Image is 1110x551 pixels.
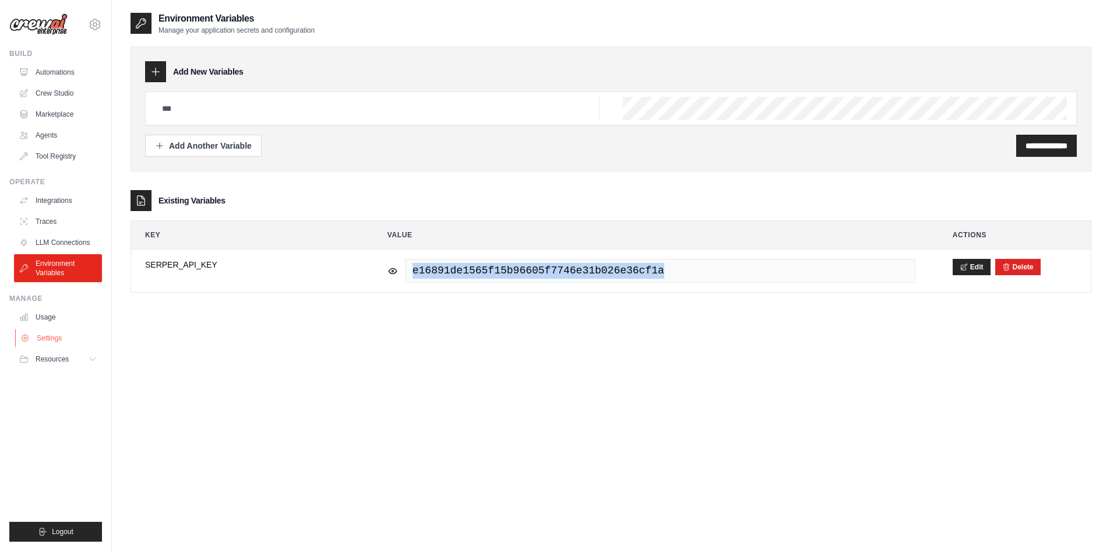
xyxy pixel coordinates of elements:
span: SERPER_API_KEY [145,259,350,271]
a: Integrations [14,191,102,210]
button: Delete [1002,262,1034,272]
a: Automations [14,63,102,82]
p: Manage your application secrets and configuration [158,26,315,35]
div: Operate [9,177,102,187]
th: Value [373,221,929,249]
a: LLM Connections [14,233,102,252]
span: e16891de1565f15b96605f7746e31b026e36cf1a [405,259,915,283]
img: Logo [9,13,68,36]
button: Logout [9,522,102,542]
a: Usage [14,308,102,327]
a: Tool Registry [14,147,102,166]
h2: Environment Variables [158,12,315,26]
div: Build [9,49,102,58]
div: Manage [9,294,102,303]
button: Add Another Variable [145,135,262,157]
span: Resources [36,355,69,364]
div: Add Another Variable [155,140,252,152]
a: Environment Variables [14,254,102,282]
th: Actions [939,221,1091,249]
a: Settings [15,329,103,348]
span: Logout [52,527,73,536]
button: Resources [14,350,102,368]
a: Crew Studio [14,84,102,103]
a: Agents [14,126,102,145]
button: Edit [953,259,991,275]
h3: Add New Variables [173,66,244,78]
th: Key [131,221,364,249]
h3: Existing Variables [158,195,225,206]
a: Traces [14,212,102,231]
a: Marketplace [14,105,102,124]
